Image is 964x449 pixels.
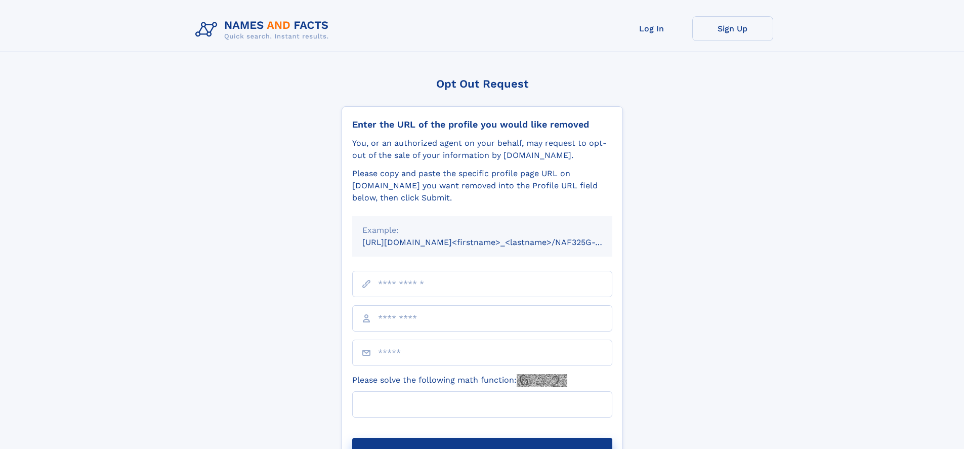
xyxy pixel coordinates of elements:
[352,119,612,130] div: Enter the URL of the profile you would like removed
[352,374,567,387] label: Please solve the following math function:
[362,224,602,236] div: Example:
[352,168,612,204] div: Please copy and paste the specific profile page URL on [DOMAIN_NAME] you want removed into the Pr...
[352,137,612,161] div: You, or an authorized agent on your behalf, may request to opt-out of the sale of your informatio...
[191,16,337,44] img: Logo Names and Facts
[692,16,773,41] a: Sign Up
[362,237,632,247] small: [URL][DOMAIN_NAME]<firstname>_<lastname>/NAF325G-xxxxxxxx
[611,16,692,41] a: Log In
[342,77,623,90] div: Opt Out Request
